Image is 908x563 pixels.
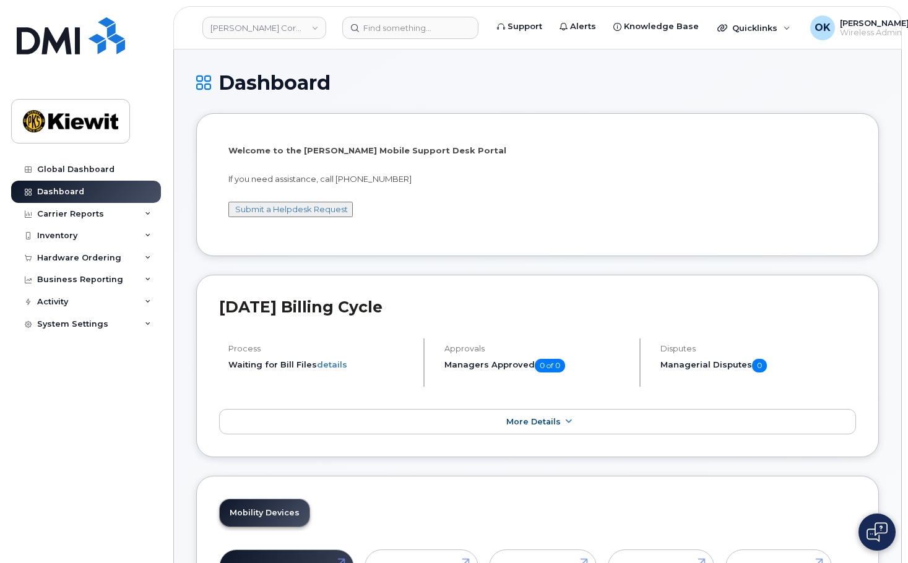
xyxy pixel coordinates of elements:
button: Submit a Helpdesk Request [228,202,353,217]
p: If you need assistance, call [PHONE_NUMBER] [228,173,847,185]
h5: Managers Approved [444,359,629,372]
h2: [DATE] Billing Cycle [219,298,856,316]
h4: Approvals [444,344,629,353]
h4: Process [228,344,413,353]
a: Submit a Helpdesk Request [235,204,348,214]
span: 0 of 0 [535,359,565,372]
h1: Dashboard [196,72,879,93]
h5: Managerial Disputes [660,359,856,372]
li: Waiting for Bill Files [228,359,413,371]
h4: Disputes [660,344,856,353]
a: Mobility Devices [220,499,309,526]
p: Welcome to the [PERSON_NAME] Mobile Support Desk Portal [228,145,847,157]
a: details [317,359,347,369]
span: More Details [506,417,561,426]
img: Open chat [867,522,888,542]
span: 0 [752,359,767,372]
